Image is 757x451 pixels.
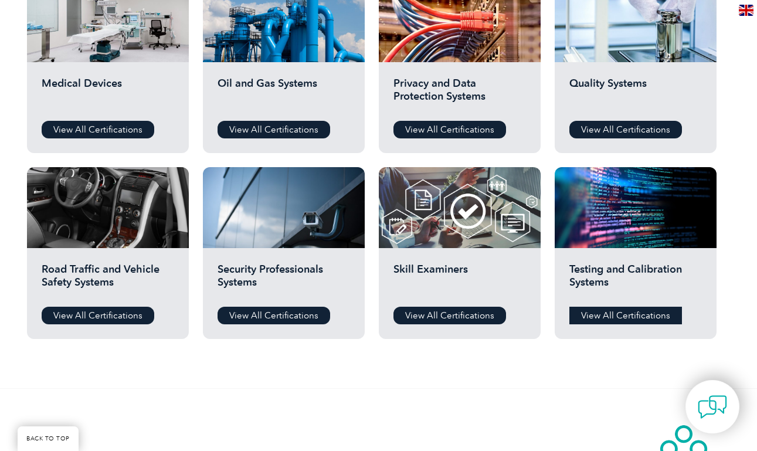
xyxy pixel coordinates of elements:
[393,263,526,298] h2: Skill Examiners
[42,307,154,324] a: View All Certifications
[569,121,682,138] a: View All Certifications
[218,263,350,298] h2: Security Professionals Systems
[698,392,727,422] img: contact-chat.png
[393,121,506,138] a: View All Certifications
[739,5,753,16] img: en
[393,307,506,324] a: View All Certifications
[42,77,174,112] h2: Medical Devices
[42,263,174,298] h2: Road Traffic and Vehicle Safety Systems
[42,121,154,138] a: View All Certifications
[569,263,702,298] h2: Testing and Calibration Systems
[393,77,526,112] h2: Privacy and Data Protection Systems
[569,77,702,112] h2: Quality Systems
[218,307,330,324] a: View All Certifications
[18,426,79,451] a: BACK TO TOP
[218,77,350,112] h2: Oil and Gas Systems
[569,307,682,324] a: View All Certifications
[218,121,330,138] a: View All Certifications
